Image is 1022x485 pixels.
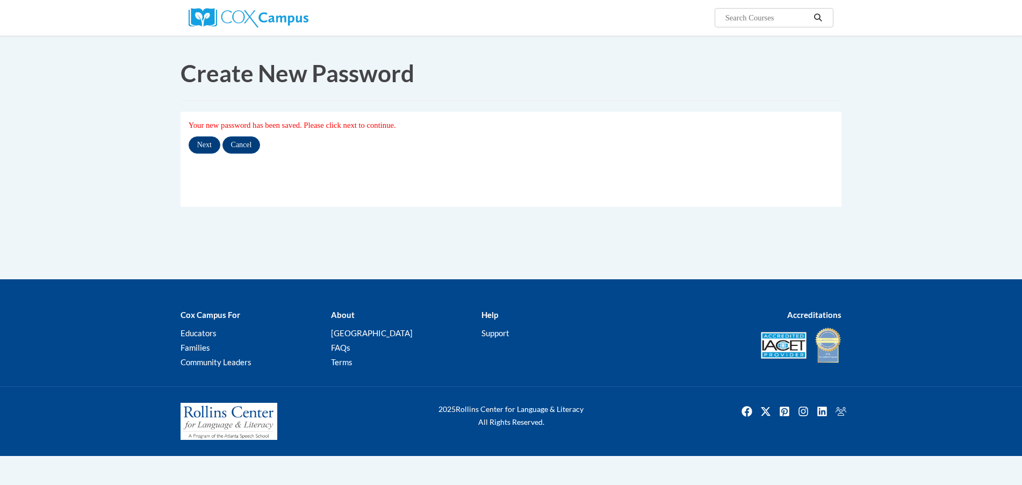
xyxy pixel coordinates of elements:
[787,310,841,320] b: Accreditations
[757,403,774,420] img: Twitter icon
[181,357,251,367] a: Community Leaders
[331,357,352,367] a: Terms
[189,8,308,27] img: Cox Campus
[331,343,350,352] a: FAQs
[814,403,831,420] a: Linkedin
[832,403,850,420] img: Facebook group icon
[810,11,826,24] button: Search
[181,403,277,440] img: Rollins Center for Language & Literacy - A Program of the Atlanta Speech School
[181,343,210,352] a: Families
[776,403,793,420] a: Pinterest
[776,403,793,420] img: Pinterest icon
[761,332,807,359] img: Accredited IACET® Provider
[795,403,812,420] img: Instagram icon
[757,403,774,420] a: Twitter
[738,403,755,420] img: Facebook icon
[738,403,755,420] a: Facebook
[181,328,217,338] a: Educators
[832,403,850,420] a: Facebook Group
[481,310,498,320] b: Help
[814,14,823,22] i: 
[331,310,355,320] b: About
[189,121,396,129] span: Your new password has been saved. Please click next to continue.
[181,59,414,87] span: Create New Password
[189,136,220,154] input: Next
[222,136,261,154] input: Cancel
[189,12,308,21] a: Cox Campus
[814,403,831,420] img: LinkedIn icon
[481,328,509,338] a: Support
[331,328,413,338] a: [GEOGRAPHIC_DATA]
[815,327,841,364] img: IDA® Accredited
[724,11,810,24] input: Search Courses
[438,404,456,414] span: 2025
[795,403,812,420] a: Instagram
[398,403,624,429] div: Rollins Center for Language & Literacy All Rights Reserved.
[181,310,240,320] b: Cox Campus For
